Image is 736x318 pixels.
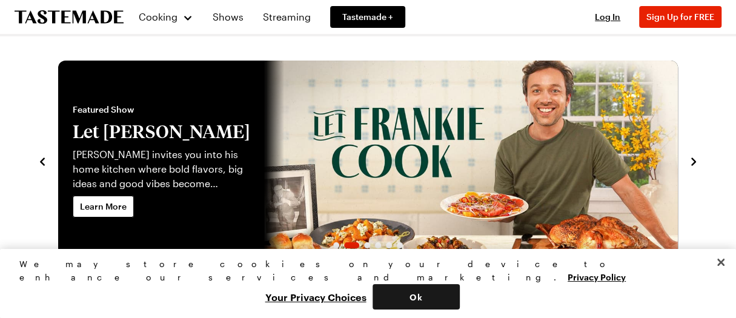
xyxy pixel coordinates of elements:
button: Cooking [138,2,193,31]
span: Go to slide 5 [386,242,392,248]
h2: Let [PERSON_NAME] [73,121,250,142]
span: Sign Up for FREE [646,12,714,22]
span: Go to slide 3 [364,242,370,248]
button: Your Privacy Choices [259,284,373,310]
span: Learn More [80,200,127,213]
div: We may store cookies on your device to enhance our services and marketing. [19,257,706,284]
span: Log In [595,12,620,22]
span: Tastemade + [342,11,393,23]
a: To Tastemade Home Page [15,10,124,24]
button: Close [708,249,734,276]
span: Go to slide 4 [375,242,381,248]
div: Privacy [19,257,706,310]
button: Sign Up for FREE [639,6,721,28]
button: navigate to next item [688,153,700,168]
a: Learn More [73,196,134,217]
button: navigate to previous item [36,153,48,168]
a: More information about your privacy, opens in a new tab [568,271,626,282]
span: Go to slide 2 [344,242,359,248]
span: Cooking [139,11,177,22]
span: Go to slide 1 [333,242,339,248]
button: Log In [583,11,632,23]
p: [PERSON_NAME] invites you into his home kitchen where bold flavors, big ideas and good vibes beco... [73,147,250,191]
button: Ok [373,284,460,310]
a: Tastemade + [330,6,405,28]
span: Featured Show [73,104,250,116]
div: 2 / 6 [58,61,678,260]
span: Go to slide 6 [397,242,403,248]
